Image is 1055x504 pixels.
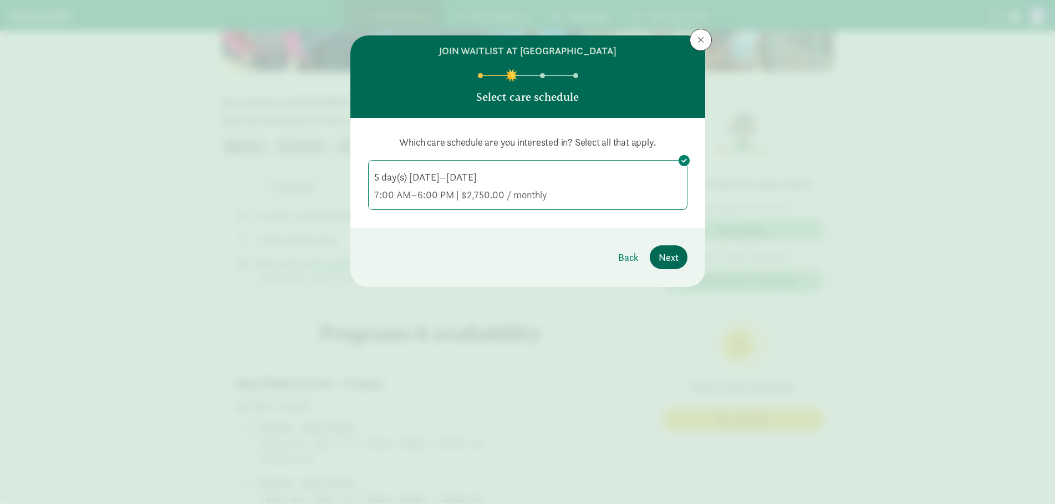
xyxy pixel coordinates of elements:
[439,44,616,58] h6: join waitlist at [GEOGRAPHIC_DATA]
[659,250,679,265] span: Next
[368,136,687,149] p: Which care schedule are you interested in? Select all that apply.
[650,245,687,269] button: Next
[374,171,681,184] div: 5 day(s) [DATE]–[DATE]
[374,188,681,202] div: 7:00 AM–6:00 PM | $2,750.00 / monthly
[609,245,648,269] button: Back
[618,250,639,265] span: Back
[476,89,579,105] p: Select care schedule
